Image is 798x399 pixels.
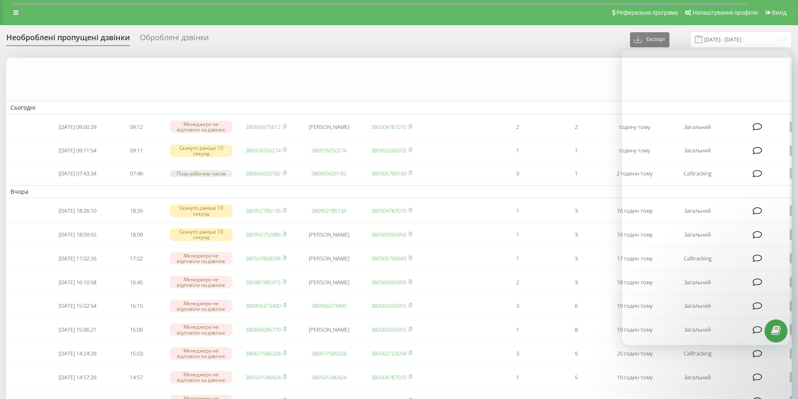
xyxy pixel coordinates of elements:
[48,366,107,389] td: [DATE] 14:57:26
[547,295,605,317] td: 6
[605,366,664,389] td: 19 годин тому
[107,163,165,184] td: 07:46
[605,163,664,184] td: 2 години тому
[371,278,406,286] a: 380505055955
[107,224,165,246] td: 18:09
[605,295,664,317] td: 19 годин тому
[605,116,664,138] td: годину тому
[107,200,165,222] td: 18:26
[170,323,232,336] div: Менеджери не відповіли на дзвінок
[48,247,107,270] td: [DATE] 17:02:26
[311,170,346,177] a: 380665620182
[245,350,281,357] a: 380677580328
[48,139,107,162] td: [DATE] 09:11:54
[107,139,165,162] td: 09:11
[311,373,346,381] a: 380501046424
[48,116,107,138] td: [DATE] 09:00:29
[371,255,406,262] a: 380505760693
[170,204,232,217] div: Скинуто раніше 10 секунд
[605,224,664,246] td: 16 годин тому
[170,300,232,312] div: Менеджери не відповіли на дзвінок
[371,326,406,333] a: 380505055955
[605,342,664,365] td: 20 годин тому
[488,224,547,246] td: 1
[48,224,107,246] td: [DATE] 18:09:55
[547,116,605,138] td: 2
[488,116,547,138] td: 2
[617,9,678,16] span: Реферальна програма
[488,200,547,222] td: 1
[245,147,281,154] a: 380976250274
[605,319,664,341] td: 19 годин тому
[605,200,664,222] td: 16 годин тому
[48,319,107,341] td: [DATE] 15:06:21
[48,342,107,365] td: [DATE] 14:24:29
[295,319,362,341] td: [PERSON_NAME]
[48,271,107,293] td: [DATE] 16:10:58
[107,342,165,365] td: 15:03
[170,121,232,133] div: Менеджери не відповіли на дзвінок
[48,295,107,317] td: [DATE] 15:02:54
[692,9,758,16] span: Налаштування профілю
[770,352,790,372] iframe: Intercom live chat
[547,342,605,365] td: 9
[488,247,547,270] td: 1
[107,116,165,138] td: 09:12
[605,247,664,270] td: 17 годин тому
[371,231,406,238] a: 380505055955
[371,123,406,131] a: 380504787070
[371,170,406,177] a: 380505760160
[371,350,406,357] a: 380502123058
[547,319,605,341] td: 8
[295,247,362,270] td: [PERSON_NAME]
[488,366,547,389] td: 1
[605,139,664,162] td: годину тому
[311,207,346,214] a: 380952785136
[371,147,406,154] a: 380952260202
[245,373,281,381] a: 380501046424
[664,342,731,365] td: Calltracking
[245,123,281,131] a: 380669375612
[547,163,605,184] td: 1
[488,139,547,162] td: 1
[772,9,787,16] span: Вихід
[245,302,281,309] a: 380956373490
[664,366,731,389] td: Загальний
[371,302,406,309] a: 380505055955
[170,144,232,157] div: Скинуто раніше 10 секунд
[295,116,362,138] td: [PERSON_NAME]
[245,255,281,262] a: 380507858299
[371,207,406,214] a: 380504787070
[488,342,547,365] td: 3
[605,271,664,293] td: 18 годин тому
[630,32,669,47] button: Експорт
[547,139,605,162] td: 1
[371,373,406,381] a: 380504787070
[488,295,547,317] td: 3
[48,200,107,222] td: [DATE] 18:26:10
[245,326,281,333] a: 380660096770
[245,207,281,214] a: 380952785136
[107,366,165,389] td: 14:57
[547,271,605,293] td: 3
[107,247,165,270] td: 17:02
[488,163,547,184] td: 3
[170,347,232,360] div: Менеджери не відповіли на дзвінок
[170,276,232,288] div: Менеджери не відповіли на дзвінок
[547,200,605,222] td: 3
[295,224,362,246] td: [PERSON_NAME]
[48,163,107,184] td: [DATE] 07:43:34
[547,224,605,246] td: 3
[170,170,232,177] div: Поза робочим часом
[140,33,209,46] div: Оброблені дзвінки
[170,228,232,241] div: Скинуто раніше 10 секунд
[6,33,130,46] div: Необроблені пропущені дзвінки
[488,319,547,341] td: 1
[170,252,232,265] div: Менеджери не відповіли на дзвінок
[107,319,165,341] td: 15:06
[170,371,232,384] div: Менеджери не відповіли на дзвінок
[488,271,547,293] td: 2
[311,350,346,357] a: 380677580328
[622,50,790,345] iframe: Intercom live chat
[547,366,605,389] td: 5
